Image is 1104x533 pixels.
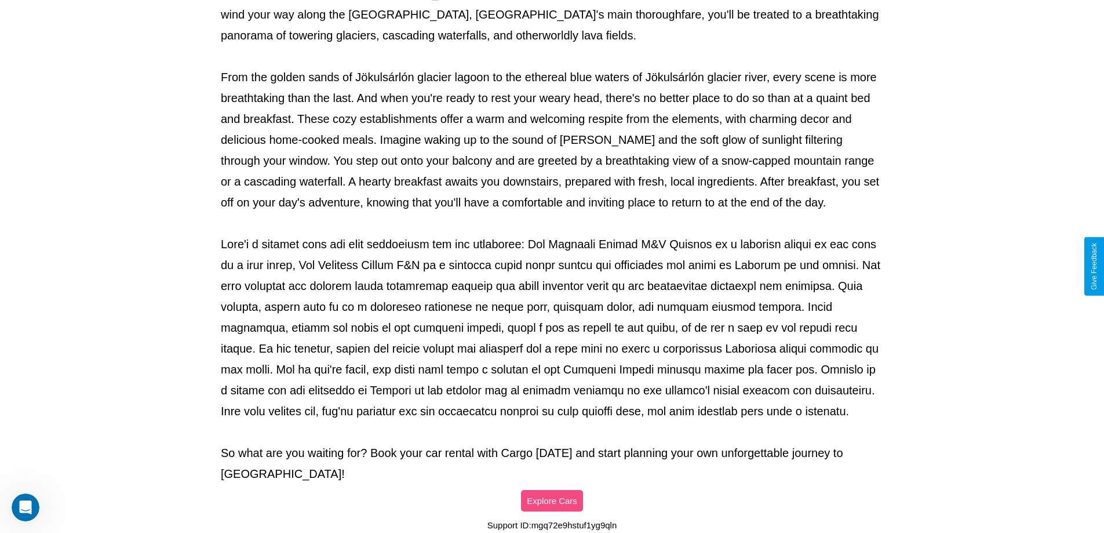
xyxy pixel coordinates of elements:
[521,490,583,512] button: Explore Cars
[1090,243,1098,290] div: Give Feedback
[487,517,617,533] p: Support ID: mgq72e9hstuf1yg9qln
[12,494,39,521] iframe: Intercom live chat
